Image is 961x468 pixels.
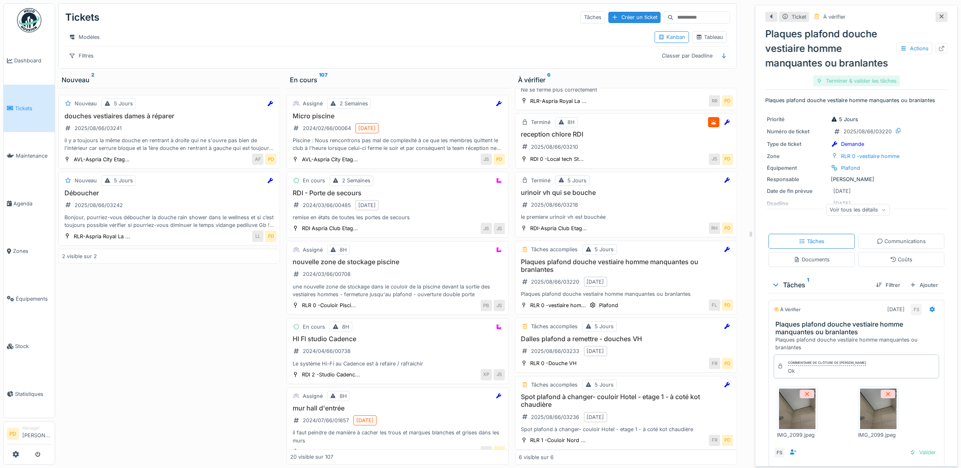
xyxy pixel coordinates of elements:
[16,295,51,303] span: Équipements
[481,446,492,457] div: FC
[841,152,899,160] div: RLR 0 -vestiaire homme
[519,130,733,138] h3: reception chlore RDI
[722,358,733,369] div: PD
[531,347,580,355] div: 2025/08/66/03233
[531,436,586,444] div: RLR 1 -Couloir Nord ...
[494,369,505,380] div: JS
[265,231,276,242] div: PD
[4,37,55,85] a: Dashboard
[290,283,505,298] div: une nouvelle zone de stockage dans le couloir de la piscine devant la sortie des vestiaires homme...
[519,258,733,274] h3: Plaques plafond douche vestiaire homme manquantes ou branlantes
[831,115,858,123] div: 5 Jours
[114,177,133,184] div: 5 Jours
[13,200,51,207] span: Agenda
[519,453,554,461] div: 6 visible sur 6
[7,425,51,444] a: PD Manager[PERSON_NAME]
[519,213,733,221] div: le premiere urinoir vh est bouchée
[767,128,828,135] div: Numéro de ticket
[519,86,733,94] div: Ne se ferme plus correctement
[843,128,892,135] div: 2025/08/66/03220
[4,180,55,228] a: Agenda
[114,100,133,107] div: 5 Jours
[860,389,897,429] img: x3b6cwe27dnw3n0mq86ac7ui3bfe
[302,224,358,232] div: RDI Aspria Club Etag...
[531,381,578,389] div: Tâches accomplies
[75,100,97,107] div: Nouveau
[75,201,123,209] div: 2025/08/66/03242
[767,175,946,183] div: [PERSON_NAME]
[62,137,276,152] div: il y a toujours la même douche en rentrant à droite qui ne s'ouvre pas bien de l'intérieur car se...
[722,95,733,107] div: PD
[319,75,327,85] sup: 107
[16,152,51,160] span: Maintenance
[62,214,276,229] div: Bonjour, pourriez-vous déboucher la douche rain shower dans le wellness et si c’est toujours poss...
[658,50,716,62] div: Classer par Deadline
[709,95,720,107] div: RR
[62,252,97,260] div: 2 visible sur 2
[481,154,492,165] div: JS
[303,323,325,331] div: En cours
[358,124,376,132] div: [DATE]
[518,75,734,85] div: À vérifier
[481,300,492,311] div: PB
[340,246,347,254] div: 8H
[709,299,720,311] div: FL
[4,370,55,418] a: Statistiques
[709,154,720,165] div: JS
[494,300,505,311] div: JS
[290,335,505,343] h3: HI FI studio Cadence
[788,360,866,366] div: Commentaire de clôture de [PERSON_NAME]
[772,280,869,290] div: Tâches
[531,155,584,163] div: RDI 0 -Local tech St...
[91,75,94,85] sup: 2
[794,256,830,263] div: Documents
[290,137,505,152] div: Piscine : Nous rencontrons pas mal de complexité à ce que les membres quittent le club à l'heure ...
[65,31,103,43] div: Modèles
[65,7,99,28] div: Tickets
[17,8,41,32] img: Badge_color-CXgf-gQk.svg
[62,112,276,120] h3: douches vestiaires dames à réparer
[767,115,828,123] div: Priorité
[722,435,733,446] div: PD
[779,389,815,429] img: ami4nilccdr1s8h4l63oo1oqkgqz
[709,222,720,234] div: RH
[906,447,939,458] div: Valider
[774,306,800,313] div: À vérifier
[775,321,941,336] h3: Plaques plafond douche vestiaire homme manquantes ou branlantes
[826,204,890,216] div: Voir tous les détails
[303,270,351,278] div: 2024/03/66/00708
[548,75,551,85] sup: 6
[807,280,809,290] sup: 1
[595,246,614,253] div: 5 Jours
[887,306,905,313] div: [DATE]
[15,342,51,350] span: Stock
[519,393,733,408] h3: Spot plafond à changer- couloir Hotel - etage 1 - à coté kot chaudière
[767,152,828,160] div: Zone
[788,367,866,375] div: Ok
[907,280,941,291] div: Ajouter
[265,154,276,165] div: PD
[599,301,619,309] div: Plafond
[765,27,948,71] div: Plaques plafond douche vestiaire homme manquantes ou branlantes
[531,224,587,232] div: RDI-Aspria Club Etag...
[75,124,122,132] div: 2025/08/66/03241
[4,132,55,180] a: Maintenance
[568,177,587,184] div: 5 Jours
[767,164,828,172] div: Équipement
[595,323,614,330] div: 5 Jours
[4,227,55,275] a: Zones
[15,390,51,398] span: Statistiques
[342,323,349,331] div: 8H
[494,223,505,234] div: JS
[340,100,368,107] div: 2 Semaines
[722,299,733,311] div: PD
[531,118,551,126] div: Terminé
[765,96,948,104] p: Plaques plafond douche vestiaire homme manquantes ou branlantes
[531,323,578,330] div: Tâches accomplies
[799,237,824,245] div: Tâches
[580,11,605,23] div: Tâches
[531,143,578,151] div: 2025/08/66/03210
[767,140,828,148] div: Type de ticket
[481,369,492,380] div: XP
[302,156,358,163] div: AVL-Aspria City Etag...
